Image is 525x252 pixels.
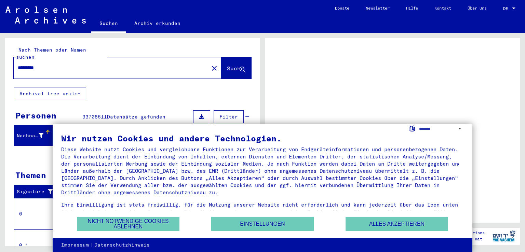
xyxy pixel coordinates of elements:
[126,15,189,31] a: Archiv erkunden
[52,126,91,145] mat-header-cell: Vorname
[221,57,251,79] button: Suche
[14,126,52,145] mat-header-cell: Nachname
[227,65,244,72] span: Suche
[408,125,416,131] label: Sprache auswählen
[210,64,218,72] mat-icon: close
[17,186,63,197] div: Signature
[61,134,464,142] div: Wir nutzen Cookies und andere Technologien.
[15,169,46,181] div: Themen
[17,130,52,141] div: Nachname
[82,114,107,120] span: 33708611
[419,124,464,134] select: Sprache auswählen
[214,110,244,123] button: Filter
[94,242,150,249] a: Datenschutzhinweis
[15,109,56,122] div: Personen
[346,217,448,231] button: Alles akzeptieren
[503,6,511,11] span: DE
[107,114,165,120] span: Datensätze gefunden
[77,217,179,231] button: Nicht notwendige Cookies ablehnen
[207,61,221,75] button: Clear
[219,114,238,120] span: Filter
[14,198,61,229] td: 0
[491,227,517,244] img: yv_logo.png
[14,87,86,100] button: Archival tree units
[61,242,89,249] a: Impressum
[211,217,314,231] button: Einstellungen
[61,201,464,223] div: Ihre Einwilligung ist stets freiwillig, für die Nutzung unserer Website nicht erforderlich und ka...
[16,47,86,60] mat-label: Nach Themen oder Namen suchen
[17,188,56,195] div: Signature
[17,132,43,139] div: Nachname
[91,15,126,33] a: Suchen
[61,146,464,196] div: Diese Website nutzt Cookies und vergleichbare Funktionen zur Verarbeitung von Endgeräteinformatio...
[5,6,86,24] img: Arolsen_neg.svg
